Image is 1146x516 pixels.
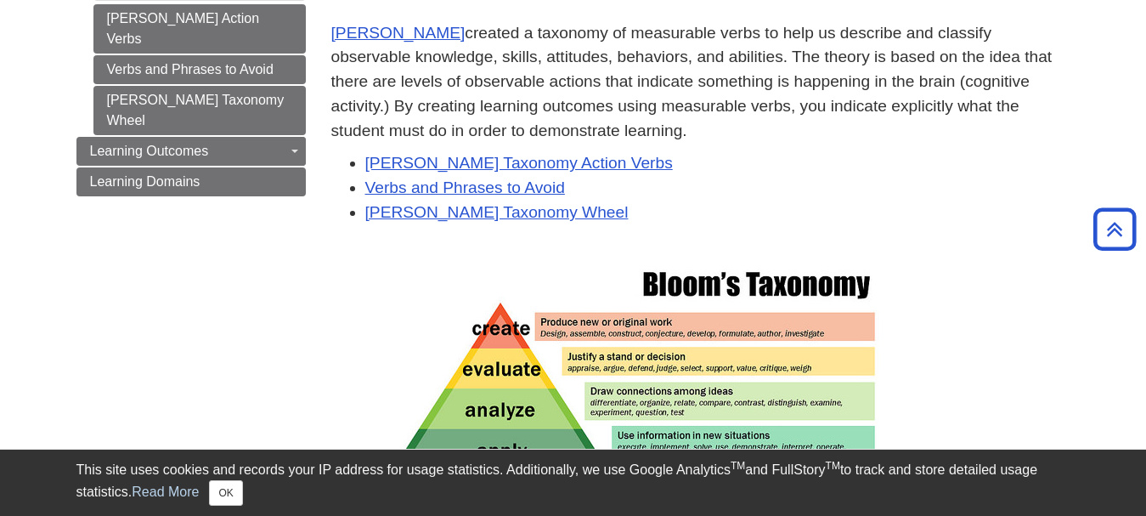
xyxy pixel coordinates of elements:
[90,174,200,189] span: Learning Domains
[93,55,306,84] a: Verbs and Phrases to Avoid
[365,179,565,196] a: Verbs and Phrases to Avoid
[731,460,745,472] sup: TM
[76,167,306,196] a: Learning Domains
[1087,218,1142,241] a: Back to Top
[365,154,673,172] a: [PERSON_NAME] Taxonomy Action Verbs
[209,480,242,506] button: Close
[331,21,1070,144] p: created a taxonomy of measurable verbs to help us describe and classify observable knowledge, ski...
[93,4,306,54] a: [PERSON_NAME] Action Verbs
[331,24,466,42] a: [PERSON_NAME]
[826,460,840,472] sup: TM
[90,144,209,158] span: Learning Outcomes
[93,86,306,135] a: [PERSON_NAME] Taxonomy Wheel
[132,485,199,499] a: Read More
[76,460,1070,506] div: This site uses cookies and records your IP address for usage statistics. Additionally, we use Goo...
[76,137,306,166] a: Learning Outcomes
[365,203,629,221] a: [PERSON_NAME] Taxonomy Wheel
